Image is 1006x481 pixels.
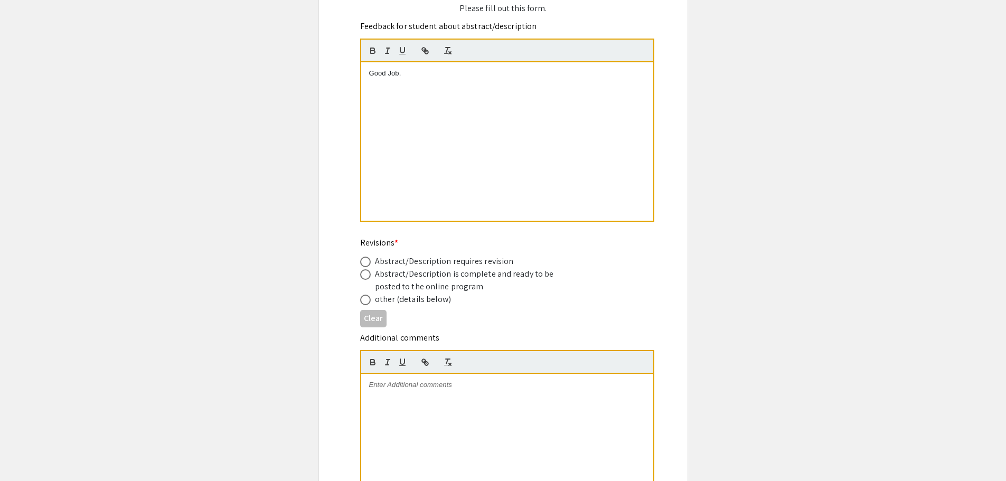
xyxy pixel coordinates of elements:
[375,255,514,268] div: Abstract/Description requires revision
[8,433,45,473] iframe: Chat
[360,237,399,248] mat-label: Revisions
[375,293,452,306] div: other (details below)
[360,21,537,32] mat-label: Feedback for student about abstract/description
[360,310,387,327] button: Clear
[360,2,646,15] p: Please fill out this form.
[360,332,440,343] mat-label: Additional comments
[369,69,645,78] p: Good Job.
[375,268,560,293] div: Abstract/Description is complete and ready to be posted to the online program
